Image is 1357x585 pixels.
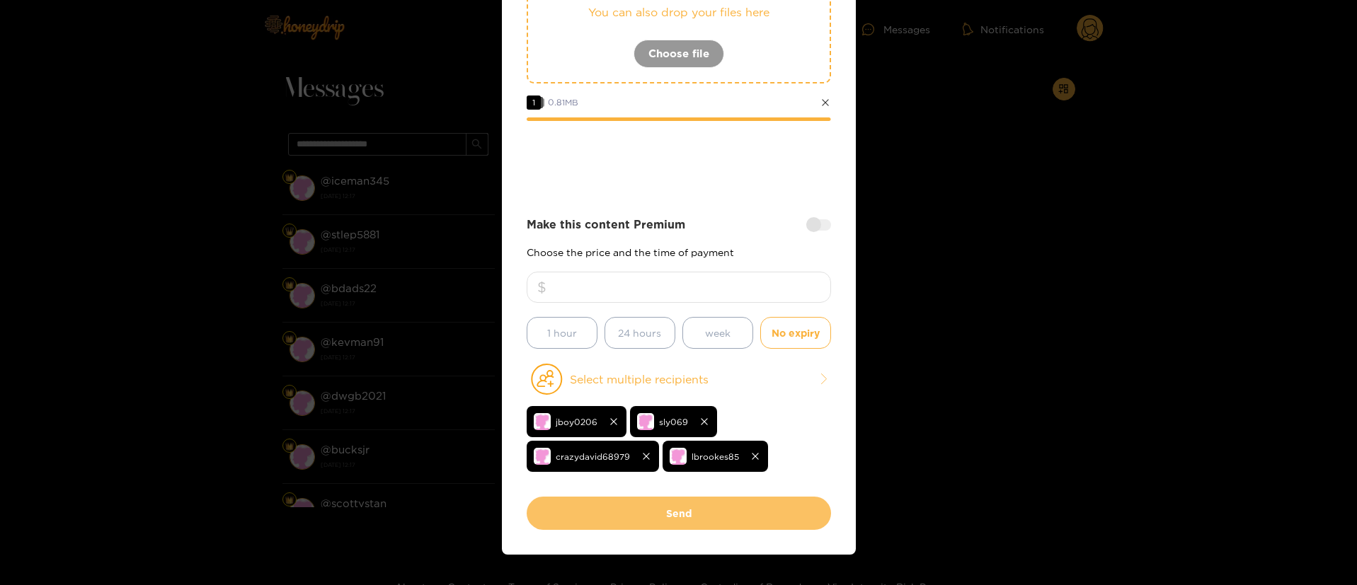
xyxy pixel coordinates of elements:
[556,448,630,465] span: crazydavid68979
[556,414,597,430] span: jboy0206
[682,317,753,349] button: week
[634,40,724,68] button: Choose file
[527,363,831,395] button: Select multiple recipients
[548,98,578,107] span: 0.81 MB
[527,497,831,530] button: Send
[547,325,577,341] span: 1 hour
[637,413,654,430] img: no-avatar.png
[527,317,597,349] button: 1 hour
[556,4,801,21] p: You can also drop your files here
[670,448,687,465] img: no-avatar.png
[692,448,739,465] span: lbrookes85
[527,216,685,233] strong: Make this content Premium
[534,448,551,465] img: no-avatar.png
[772,325,820,341] span: No expiry
[618,325,661,341] span: 24 hours
[605,317,675,349] button: 24 hours
[705,325,731,341] span: week
[534,413,551,430] img: no-avatar.png
[760,317,831,349] button: No expiry
[527,95,541,110] span: 1
[659,414,688,430] span: sly069
[527,247,831,257] p: Choose the price and the time of payment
